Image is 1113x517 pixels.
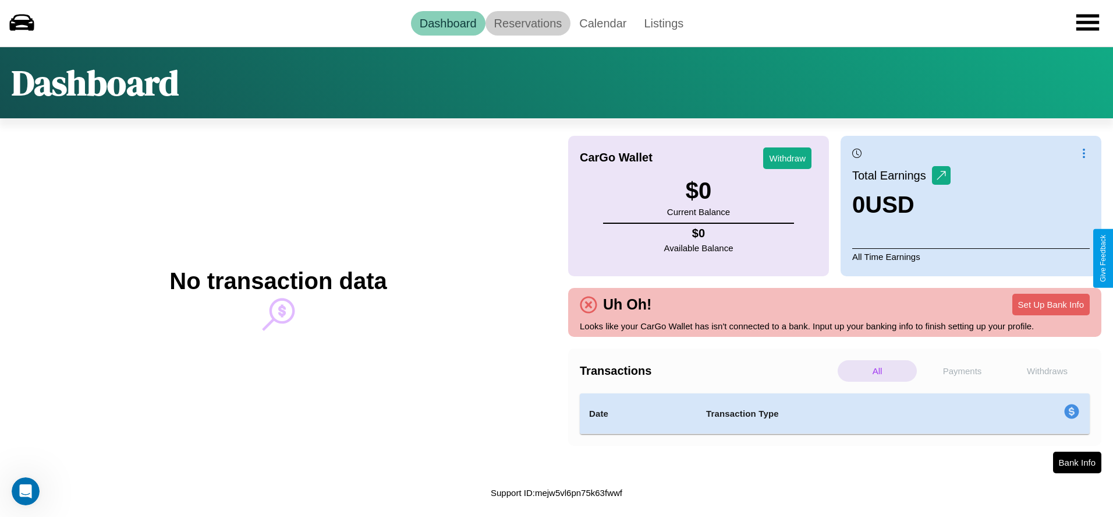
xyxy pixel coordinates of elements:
p: Total Earnings [852,165,932,186]
p: All Time Earnings [852,248,1090,265]
div: Give Feedback [1099,235,1107,282]
p: Support ID: mejw5vl6pn75k63fwwf [491,485,622,501]
a: Reservations [485,11,571,36]
h4: Date [589,407,687,421]
p: All [838,360,917,382]
a: Calendar [570,11,635,36]
h1: Dashboard [12,59,179,107]
h4: Transactions [580,364,835,378]
p: Available Balance [664,240,733,256]
h2: No transaction data [169,268,387,294]
h3: $ 0 [667,178,730,204]
table: simple table [580,393,1090,434]
a: Listings [635,11,692,36]
iframe: Intercom live chat [12,477,40,505]
p: Looks like your CarGo Wallet has isn't connected to a bank. Input up your banking info to finish ... [580,318,1090,334]
h3: 0 USD [852,192,951,218]
h4: Uh Oh! [597,296,657,313]
button: Withdraw [763,147,811,169]
button: Set Up Bank Info [1012,294,1090,315]
p: Current Balance [667,204,730,220]
h4: Transaction Type [706,407,969,421]
button: Bank Info [1053,452,1101,473]
h4: $ 0 [664,227,733,240]
h4: CarGo Wallet [580,151,653,164]
a: Dashboard [411,11,485,36]
p: Withdraws [1008,360,1087,382]
p: Payments [923,360,1002,382]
